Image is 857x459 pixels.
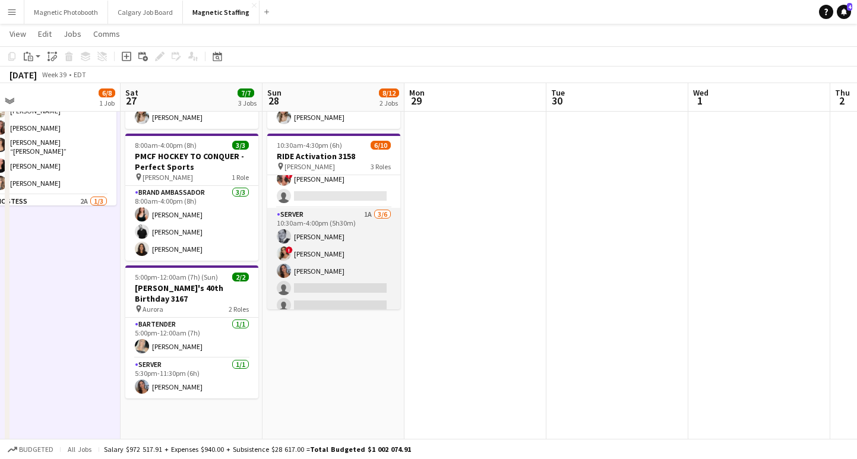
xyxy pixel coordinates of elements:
app-card-role: Brand Ambassador3/38:00am-4:00pm (8h)[PERSON_NAME][PERSON_NAME][PERSON_NAME] [125,186,258,261]
span: Aurora [143,305,163,314]
a: Edit [33,26,56,42]
span: 4 [847,3,852,11]
button: Magnetic Staffing [183,1,260,24]
div: 1 Job [99,99,115,107]
span: 2 [833,94,850,107]
span: All jobs [65,445,94,454]
span: 27 [124,94,138,107]
span: Jobs [64,29,81,39]
span: Week 39 [39,70,69,79]
div: 3 Jobs [238,99,257,107]
span: ! [286,246,293,254]
span: 1 Role [232,173,249,182]
app-card-role: Bartender1/15:00pm-12:00am (7h)[PERSON_NAME] [125,318,258,358]
span: [PERSON_NAME] [284,162,335,171]
span: 30 [549,94,565,107]
div: EDT [74,70,86,79]
span: Sat [125,87,138,98]
a: Comms [88,26,125,42]
span: 28 [265,94,282,107]
span: 2 Roles [229,305,249,314]
span: Mon [409,87,425,98]
button: Calgary Job Board [108,1,183,24]
a: View [5,26,31,42]
a: 4 [837,5,851,19]
span: [PERSON_NAME] [143,173,193,182]
app-card-role: Server1A3/610:30am-4:00pm (5h30m)[PERSON_NAME]![PERSON_NAME][PERSON_NAME] [267,208,400,334]
app-job-card: 10:30am-4:30pm (6h)6/10RIDE Activation 3158 [PERSON_NAME]3 RolesBartender2A2/310:30am-4:00pm (5h3... [267,134,400,309]
app-job-card: 8:00am-4:00pm (8h)3/3PMCF HOCKEY TO CONQUER - Perfect Sports [PERSON_NAME]1 RoleBrand Ambassador3... [125,134,258,261]
span: View [10,29,26,39]
h3: PMCF HOCKEY TO CONQUER - Perfect Sports [125,151,258,172]
app-job-card: 5:00pm-12:00am (7h) (Sun)2/2[PERSON_NAME]'s 40th Birthday 3167 Aurora2 RolesBartender1/15:00pm-12... [125,265,258,398]
span: 8/12 [379,88,399,97]
button: Magnetic Photobooth [24,1,108,24]
span: Tue [551,87,565,98]
span: 10:30am-4:30pm (6h) [277,141,342,150]
span: Thu [835,87,850,98]
span: Total Budgeted $1 002 074.91 [310,445,411,454]
span: Budgeted [19,445,53,454]
h3: RIDE Activation 3158 [267,151,400,162]
span: Wed [693,87,709,98]
span: ! [286,172,293,179]
div: Salary $972 517.91 + Expenses $940.00 + Subsistence $28 617.00 = [104,445,411,454]
button: Budgeted [6,443,55,456]
span: Edit [38,29,52,39]
span: 2/2 [232,273,249,281]
h3: [PERSON_NAME]'s 40th Birthday 3167 [125,283,258,304]
div: 2 Jobs [380,99,399,107]
span: 29 [407,94,425,107]
span: 3/3 [232,141,249,150]
span: 6/10 [371,141,391,150]
span: 6/8 [99,88,115,97]
span: 8:00am-4:00pm (8h) [135,141,197,150]
span: 3 Roles [371,162,391,171]
span: Sun [267,87,282,98]
span: 7/7 [238,88,254,97]
div: [DATE] [10,69,37,81]
span: Comms [93,29,120,39]
app-card-role: Server1/15:30pm-11:30pm (6h)[PERSON_NAME] [125,358,258,398]
span: 5:00pm-12:00am (7h) (Sun) [135,273,218,281]
span: 1 [691,94,709,107]
a: Jobs [59,26,86,42]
